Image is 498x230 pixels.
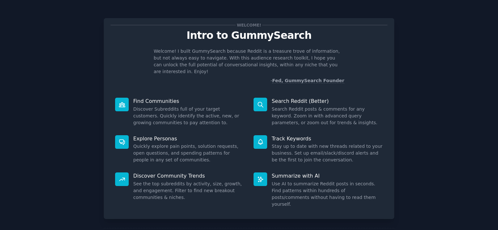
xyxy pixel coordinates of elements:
dd: Discover Subreddits full of your target customers. Quickly identify the active, new, or growing c... [133,106,244,126]
p: Search Reddit (Better) [272,98,383,104]
p: Discover Community Trends [133,172,244,179]
div: - [270,77,344,84]
a: Fed, GummySearch Founder [272,78,344,83]
dd: Search Reddit posts & comments for any keyword. Zoom in with advanced query parameters, or zoom o... [272,106,383,126]
p: Explore Personas [133,135,244,142]
p: Intro to GummySearch [111,30,387,41]
p: Track Keywords [272,135,383,142]
dd: Quickly explore pain points, solution requests, open questions, and spending patterns for people ... [133,143,244,163]
p: Find Communities [133,98,244,104]
dd: See the top subreddits by activity, size, growth, and engagement. Filter to find new breakout com... [133,181,244,201]
dd: Stay up to date with new threads related to your business. Set up email/slack/discord alerts and ... [272,143,383,163]
dd: Use AI to summarize Reddit posts in seconds. Find patterns within hundreds of posts/comments with... [272,181,383,208]
p: Welcome! I built GummySearch because Reddit is a treasure trove of information, but not always ea... [154,48,344,75]
p: Summarize with AI [272,172,383,179]
span: Welcome! [236,22,262,28]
